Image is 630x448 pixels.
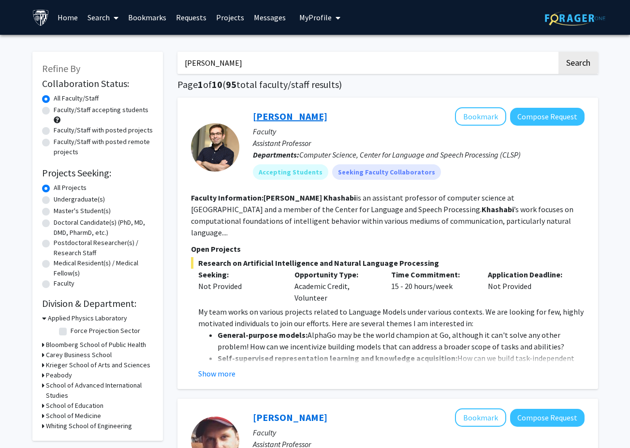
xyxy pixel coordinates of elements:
h3: Peabody [46,370,72,380]
a: Bookmarks [123,0,171,34]
b: Khashabi [482,204,514,214]
img: Johns Hopkins University Logo [32,9,49,26]
img: ForagerOne Logo [545,11,605,26]
label: Faculty/Staff with posted remote projects [54,137,153,157]
h3: Whiting School of Engineering [46,421,132,431]
label: Medical Resident(s) / Medical Fellow(s) [54,258,153,278]
h3: Carey Business School [46,350,112,360]
label: Postdoctoral Researcher(s) / Research Staff [54,238,153,258]
mat-chip: Accepting Students [253,164,328,180]
div: Academic Credit, Volunteer [287,269,384,303]
b: [PERSON_NAME] [264,193,322,202]
input: Search Keywords [177,52,557,74]
label: Doctoral Candidate(s) (PhD, MD, DMD, PharmD, etc.) [54,217,153,238]
b: Departments: [253,150,299,159]
span: Research on Artificial Intelligence and Natural Language Processing [191,257,585,269]
a: [PERSON_NAME] [253,411,327,423]
a: Messages [249,0,291,34]
span: 95 [226,78,236,90]
h3: Krieger School of Arts and Sciences [46,360,150,370]
div: Not Provided [198,280,280,292]
h2: Projects Seeking: [42,167,153,179]
button: Add Daniel Khashabi to Bookmarks [455,107,506,126]
div: Not Provided [481,269,577,303]
span: 10 [212,78,222,90]
p: Opportunity Type: [294,269,377,280]
p: Faculty [253,427,585,438]
label: All Faculty/Staff [54,93,99,103]
h3: School of Medicine [46,411,101,421]
button: Compose Request to Daniel Viete [510,409,585,427]
a: Projects [211,0,249,34]
button: Compose Request to Daniel Khashabi [510,108,585,126]
b: Khashabi [323,193,356,202]
b: Faculty Information: [191,193,264,202]
iframe: Chat [7,405,41,441]
p: Assistant Professor [253,137,585,149]
p: Application Deadline: [488,269,570,280]
li: AlphaGo may be the world champion at Go, although it can't solve any other problem! How can we in... [218,329,585,352]
label: All Projects [54,183,87,193]
button: Add Daniel Viete to Bookmarks [455,408,506,427]
span: Computer Science, Center for Language and Speech Processing (CLSP) [299,150,521,159]
div: 15 - 20 hours/week [384,269,481,303]
label: Faculty/Staff accepting students [54,105,148,115]
p: Open Projects [191,243,585,255]
fg-read-more: is an assistant professor of computer science at [GEOGRAPHIC_DATA] and a member of the Center for... [191,193,573,237]
label: Faculty [54,278,74,289]
h2: Collaboration Status: [42,78,153,89]
label: Force Projection Sector [71,326,140,336]
label: Undergraduate(s) [54,194,105,204]
button: Show more [198,368,235,379]
label: Faculty/Staff with posted projects [54,125,153,135]
a: [PERSON_NAME] [253,110,327,122]
span: Refine By [42,62,80,74]
h1: Page of ( total faculty/staff results) [177,79,598,90]
p: Faculty [253,126,585,137]
h3: Bloomberg School of Public Health [46,340,146,350]
strong: Self-supervised representation learning and knowledge acquisition: [218,353,457,363]
h3: School of Advanced International Studies [46,380,153,401]
h2: Division & Department: [42,298,153,309]
h3: Applied Physics Laboratory [48,313,127,323]
p: Seeking: [198,269,280,280]
span: My Profile [299,13,332,22]
button: Search [558,52,598,74]
p: Time Commitment: [391,269,473,280]
li: How can we build task-independent representations that utilize cheap signals available in-the-wil... [218,352,585,387]
a: Home [53,0,83,34]
mat-chip: Seeking Faculty Collaborators [332,164,441,180]
strong: General-purpose models: [218,330,308,340]
label: Master's Student(s) [54,206,111,216]
p: My team works on various projects related to Language Models under various contexts. We are looki... [198,306,585,329]
a: Requests [171,0,211,34]
h3: School of Education [46,401,103,411]
a: Search [83,0,123,34]
span: 1 [198,78,203,90]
